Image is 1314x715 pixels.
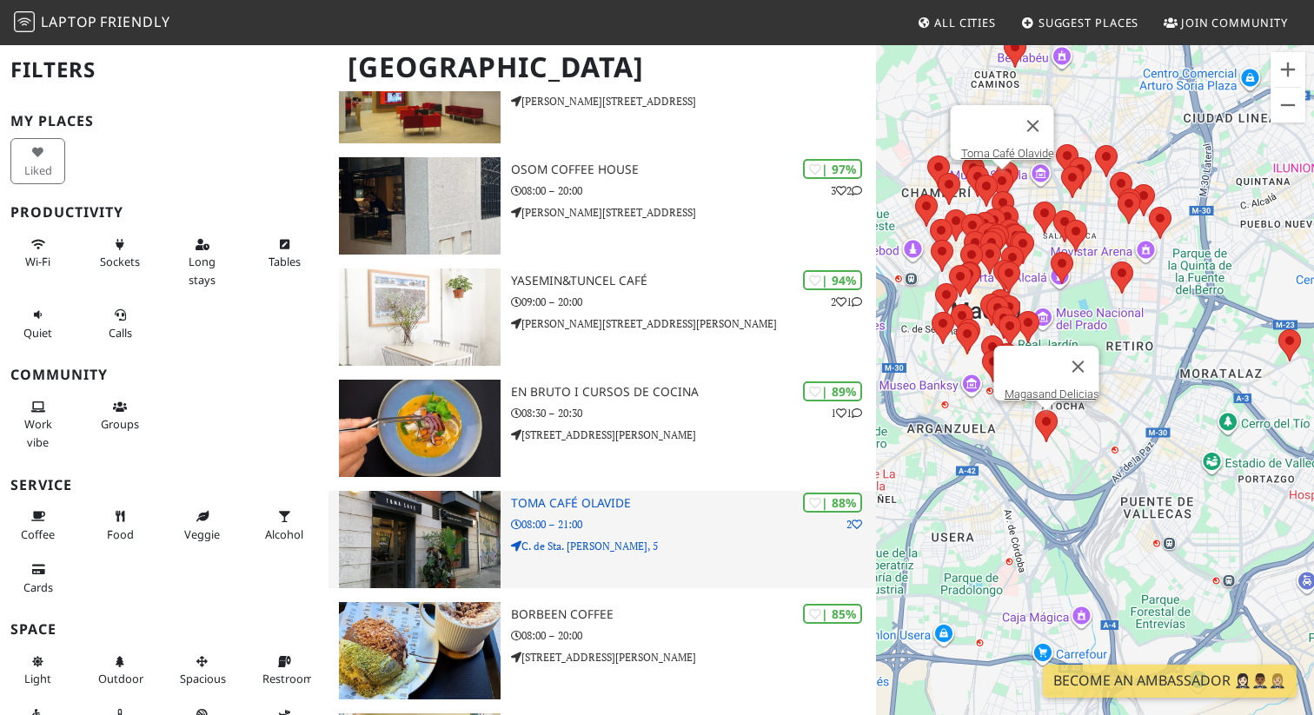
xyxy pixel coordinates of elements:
span: Stable Wi-Fi [25,254,50,269]
button: Outdoor [93,647,148,693]
button: Cards [10,555,65,601]
p: 1 1 [831,405,862,421]
button: Tables [257,230,312,276]
h3: Community [10,367,318,383]
h3: Borbeen Coffee [511,607,876,622]
span: Quiet [23,325,52,341]
a: Borbeen Coffee | 85% Borbeen Coffee 08:00 – 20:00 [STREET_ADDRESS][PERSON_NAME] [328,602,876,699]
span: Alcohol [265,526,303,542]
a: All Cities [910,7,1003,38]
button: Close [1012,105,1054,147]
p: [STREET_ADDRESS][PERSON_NAME] [511,649,876,665]
span: All Cities [934,15,996,30]
div: | 97% [803,159,862,179]
a: Suggest Places [1014,7,1146,38]
p: 2 [846,516,862,533]
a: yasemin&tuncel café | 94% 21 yasemin&tuncel café 09:00 – 20:00 [PERSON_NAME][STREET_ADDRESS][PERS... [328,268,876,366]
p: C. de Sta. [PERSON_NAME], 5 [511,538,876,554]
p: 08:30 – 20:30 [511,405,876,421]
a: Join Community [1157,7,1295,38]
span: Credit cards [23,579,53,595]
button: Long stays [175,230,229,294]
p: [PERSON_NAME][STREET_ADDRESS][PERSON_NAME] [511,315,876,332]
span: Work-friendly tables [269,254,301,269]
a: Magasand Delicias [1005,387,1099,401]
p: 08:00 – 20:00 [511,182,876,199]
p: 09:00 – 20:00 [511,294,876,310]
span: Group tables [101,416,139,432]
p: 2 1 [831,294,862,310]
h3: EN BRUTO I CURSOS DE COCINA [511,385,876,400]
h3: Osom Coffee House [511,162,876,177]
h3: My Places [10,113,318,129]
button: Sockets [93,230,148,276]
a: EN BRUTO I CURSOS DE COCINA | 89% 11 EN BRUTO I CURSOS DE COCINA 08:30 – 20:30 [STREET_ADDRESS][P... [328,380,876,477]
span: Video/audio calls [109,325,132,341]
a: Toma Café Olavide | 88% 2 Toma Café Olavide 08:00 – 21:00 C. de Sta. [PERSON_NAME], 5 [328,491,876,588]
button: Light [10,647,65,693]
button: Veggie [175,502,229,548]
img: EN BRUTO I CURSOS DE COCINA [339,380,501,477]
span: Power sockets [100,254,140,269]
button: Coffee [10,502,65,548]
img: yasemin&tuncel café [339,268,501,366]
button: Quiet [10,301,65,347]
span: Food [107,526,134,542]
div: | 89% [803,381,862,401]
span: Long stays [189,254,216,287]
span: Outdoor area [98,671,143,686]
img: LaptopFriendly [14,11,35,32]
h3: Toma Café Olavide [511,496,876,511]
p: [PERSON_NAME][STREET_ADDRESS] [511,204,876,221]
button: Spacious [175,647,229,693]
button: Restroom [257,647,312,693]
h3: yasemin&tuncel café [511,274,876,288]
div: | 85% [803,604,862,624]
span: Veggie [184,526,220,542]
button: Food [93,502,148,548]
img: Osom Coffee House [339,157,501,255]
span: Spacious [180,671,226,686]
p: 3 2 [831,182,862,199]
button: Close [1058,346,1099,387]
h3: Space [10,621,318,638]
button: Zoom out [1271,88,1305,122]
p: 08:00 – 20:00 [511,627,876,644]
p: 08:00 – 21:00 [511,516,876,533]
button: Wi-Fi [10,230,65,276]
a: Osom Coffee House | 97% 32 Osom Coffee House 08:00 – 20:00 [PERSON_NAME][STREET_ADDRESS] [328,157,876,255]
button: Calls [93,301,148,347]
a: Toma Café Olavide [961,147,1054,160]
button: Work vibe [10,393,65,456]
img: Borbeen Coffee [339,602,501,699]
div: | 88% [803,493,862,513]
button: Groups [93,393,148,439]
span: People working [24,416,52,449]
span: Coffee [21,526,55,542]
button: Alcohol [257,502,312,548]
span: Laptop [41,12,97,31]
span: Suggest Places [1039,15,1139,30]
img: Toma Café Olavide [339,491,501,588]
h3: Service [10,477,318,493]
h3: Productivity [10,204,318,221]
span: Restroom [262,671,314,686]
div: | 94% [803,270,862,290]
h2: Filters [10,43,318,96]
span: Join Community [1181,15,1288,30]
h1: [GEOGRAPHIC_DATA] [334,43,873,91]
button: Zoom in [1271,52,1305,87]
p: [STREET_ADDRESS][PERSON_NAME] [511,427,876,443]
span: Friendly [100,12,169,31]
a: LaptopFriendly LaptopFriendly [14,8,170,38]
span: Natural light [24,671,51,686]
